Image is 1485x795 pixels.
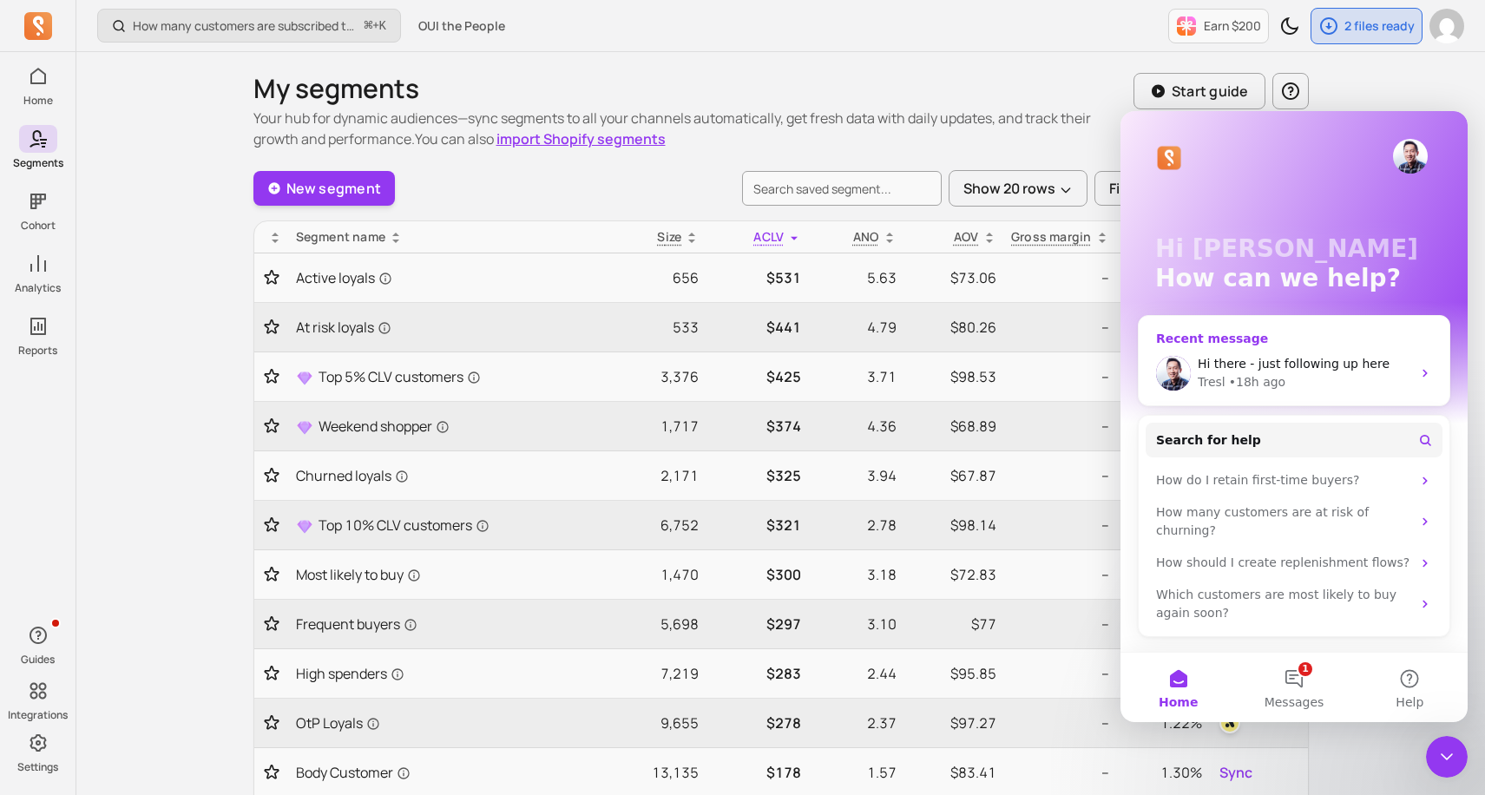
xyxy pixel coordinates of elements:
[1010,416,1109,437] p: --
[1120,111,1468,722] iframe: Intercom live chat
[1010,713,1109,733] p: --
[612,614,700,634] p: 5,698
[296,366,598,387] a: Top 5% CLV customers
[713,465,801,486] p: $325
[296,267,392,288] span: Active loyals
[15,281,61,295] p: Analytics
[1204,17,1261,35] p: Earn $200
[19,618,57,670] button: Guides
[296,713,380,733] span: OtP Loyals
[296,614,598,634] a: Frequent buyers
[296,663,404,684] span: High spenders
[612,366,700,387] p: 3,376
[1172,81,1249,102] p: Start guide
[910,416,996,437] p: $68.89
[815,366,896,387] p: 3.71
[1219,713,1240,733] img: attentive
[296,762,411,783] span: Body Customer
[713,713,801,733] p: $278
[713,663,801,684] p: $283
[1010,564,1109,585] p: --
[1272,9,1307,43] button: Toggle dark mode
[815,713,896,733] p: 2.37
[17,760,58,774] p: Settings
[815,267,896,288] p: 5.63
[910,515,996,535] p: $98.14
[1109,178,1143,199] p: Filter
[261,516,282,534] button: Toggle favorite
[657,228,681,245] span: Size
[713,564,801,585] p: $300
[742,171,942,206] input: search
[261,269,282,286] button: Toggle favorite
[1216,759,1256,786] button: Sync
[261,467,282,484] button: Toggle favorite
[21,219,56,233] p: Cohort
[261,368,282,385] button: Toggle favorite
[296,267,598,288] a: Active loyals
[261,417,282,435] button: Toggle favorite
[319,416,450,437] span: Weekend shopper
[415,129,666,148] span: You can also
[612,416,700,437] p: 1,717
[713,317,801,338] p: $441
[910,465,996,486] p: $67.87
[612,317,700,338] p: 533
[261,615,282,633] button: Toggle favorite
[1094,171,1177,206] button: Filter
[815,416,896,437] p: 4.36
[296,465,409,486] span: Churned loyals
[815,614,896,634] p: 3.10
[365,16,386,35] span: +
[1168,9,1269,43] button: Earn $200
[296,762,598,783] a: Body Customer
[18,344,57,358] p: Reports
[1010,317,1109,338] p: --
[815,317,896,338] p: 4.79
[612,713,700,733] p: 9,655
[753,228,784,245] span: ACLV
[253,73,1133,104] h1: My segments
[1011,228,1092,246] p: Gross margin
[815,515,896,535] p: 2.78
[261,665,282,682] button: Toggle favorite
[1216,709,1244,737] button: attentive
[296,317,391,338] span: At risk loyals
[418,17,505,35] span: OUI the People
[1311,8,1423,44] button: 2 files ready
[253,171,396,206] a: New segment
[296,663,598,684] a: High spenders
[910,366,996,387] p: $98.53
[1010,663,1109,684] p: --
[8,708,68,722] p: Integrations
[949,170,1087,207] button: Show 20 rows
[13,156,63,170] p: Segments
[1010,614,1109,634] p: --
[296,317,598,338] a: At risk loyals
[815,663,896,684] p: 2.44
[713,515,801,535] p: $321
[815,564,896,585] p: 3.18
[612,564,700,585] p: 1,470
[910,614,996,634] p: $77
[1010,465,1109,486] p: --
[1426,736,1468,778] iframe: Intercom live chat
